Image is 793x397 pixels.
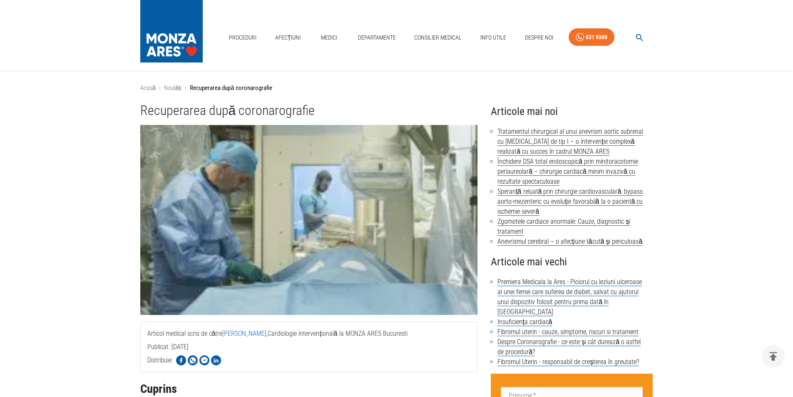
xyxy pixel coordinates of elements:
img: Share on WhatsApp [188,355,198,365]
li: › [159,83,161,93]
h4: Articole mai noi [491,103,653,120]
a: Tratamentul chirurgical al unui anevrism aortic subrenal cu [MEDICAL_DATA] de tip I – o intervenț... [497,127,643,156]
a: 031 9300 [569,28,614,46]
a: Anevrismul cerebral – o afecțiune tăcută și periculoasă [497,237,642,246]
a: Speranță reluată prin chirurgie cardiovasculară: bypass aorto-mezenteric cu evoluție favorabilă l... [497,187,643,216]
a: Proceduri [226,29,260,46]
p: Articol medical scris de către , Cardiologie intervențională la MONZA ARES Bucuresti [147,329,471,339]
button: delete [762,345,785,368]
a: Medici [316,29,343,46]
a: Fibromul Uterin - responsabil de creșterea în greutate? [497,358,639,366]
p: Distribuie: [147,355,173,365]
a: Acasă [140,84,156,92]
p: Recuperarea după coronarografie [190,83,272,93]
h1: Recuperarea după coronarografie [140,103,478,118]
a: Afecțiuni [272,29,304,46]
img: Recuperarea după coronarografie [140,125,478,315]
a: Zgomotele cardiace anormale: Cauze, diagnostic și tratament [497,217,630,236]
li: › [185,83,186,93]
img: Share on LinkedIn [211,355,221,365]
a: Premiera Medicala la Ares - Piciorul cu leziuni ulceroase al unei femei care suferea de diabet, s... [497,278,642,316]
img: Share on Facebook [176,355,186,365]
a: Noutăți [164,84,182,92]
img: Share on Facebook Messenger [199,355,209,365]
a: Consilier Medical [411,29,465,46]
a: Departamente [355,29,399,46]
a: Despre Noi [522,29,557,46]
a: Închidere DSA total endoscopică prin minitoracotomie periaureolară – chirurgie cardiacă minim inv... [497,157,638,186]
nav: breadcrumb [140,83,653,93]
a: [PERSON_NAME] [222,330,266,337]
h4: Articole mai vechi [491,253,653,270]
span: Publicat: [DATE] [147,343,189,384]
h2: Cuprins [140,382,478,396]
a: Despre Coronarografie - ce este și cât durează o astfel de procedură? [497,338,641,356]
a: Info Utile [477,29,510,46]
div: 031 9300 [586,32,607,42]
a: Fibromul uterin - cauze, simptome, riscuri si tratament [497,328,639,336]
a: Insuficiența cardiacă [497,318,552,326]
